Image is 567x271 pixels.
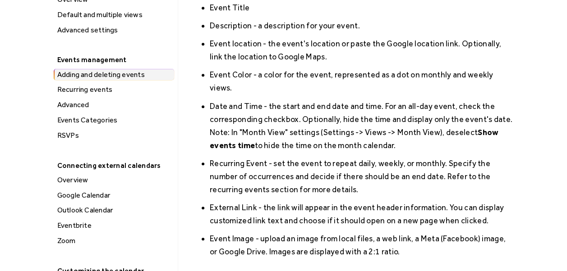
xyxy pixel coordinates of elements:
[210,157,515,196] li: Recurring Event - set the event to repeat daily, weekly, or monthly. Specify the number of occurr...
[55,220,174,231] div: Eventbrite
[54,190,174,201] a: Google Calendar
[210,1,515,14] li: Event Title
[54,99,174,111] a: Advanced
[55,9,174,21] div: Default and multiple views
[210,232,515,258] li: Event Image - upload an image from local files, a web link, a Meta (Facebook) image, or Google Dr...
[55,99,174,111] div: Advanced
[55,235,174,247] div: Zoom
[54,69,174,81] a: Adding and deleting events
[55,24,174,36] div: Advanced settings
[54,220,174,231] a: Eventbrite
[54,130,174,141] a: RSVPs
[210,127,498,150] strong: Show events time
[53,158,173,172] div: Connecting external calendars
[55,114,174,126] div: Events Categories
[210,99,515,152] li: Date and Time - the start and end date and time. For an all-day event, check the corresponding ch...
[210,68,515,94] li: Event Color - a color for the event, represented as a dot on monthly and weekly views.
[55,174,174,186] div: Overview
[54,9,174,21] a: Default and multiple views
[54,84,174,95] a: Recurring events
[210,37,515,63] li: Event location - the event's location or paste the Google location link. Optionally, link the loc...
[210,19,515,32] li: Description - a description for your event.
[55,190,174,201] div: Google Calendar
[54,114,174,126] a: Events Categories
[54,24,174,36] a: Advanced settings
[54,235,174,247] a: Zoom
[210,201,515,227] li: External Link - the link will appear in the event header information. You can display customized ...
[54,174,174,186] a: Overview
[53,53,173,67] div: Events management
[55,69,174,81] div: Adding and deleting events
[54,204,174,216] a: Outlook Calendar
[55,204,174,216] div: Outlook Calendar
[55,130,174,141] div: RSVPs
[55,84,174,95] div: Recurring events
